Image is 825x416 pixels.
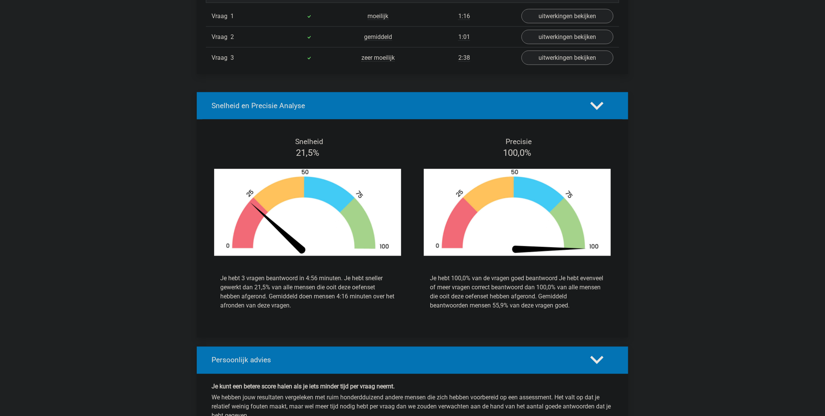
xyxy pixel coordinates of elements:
[361,54,395,62] span: zeer moeilijk
[458,54,470,62] span: 2:38
[521,51,613,65] a: uitwerkingen bekijken
[368,12,389,20] span: moeilijk
[212,12,230,21] span: Vraag
[503,148,532,158] span: 100,0%
[364,33,392,41] span: gemiddeld
[296,148,319,158] span: 21,5%
[458,33,470,41] span: 1:01
[212,33,230,42] span: Vraag
[230,33,234,40] span: 2
[521,30,613,44] a: uitwerkingen bekijken
[521,9,613,23] a: uitwerkingen bekijken
[424,169,611,256] img: 100.e401f7237728.png
[430,274,605,310] div: Je hebt 100,0% van de vragen goed beantwoord Je hebt evenveel of meer vragen correct beantwoord d...
[421,138,616,146] h4: Precisie
[230,12,234,20] span: 1
[458,12,470,20] span: 1:16
[212,138,407,146] h4: Snelheid
[214,169,401,256] img: 22.a52c633a1487.png
[212,383,613,390] h6: Je kunt een betere score halen als je iets minder tijd per vraag neemt.
[212,356,579,365] h4: Persoonlijk advies
[220,274,395,310] div: Je hebt 3 vragen beantwoord in 4:56 minuten. Je hebt sneller gewerkt dan 21,5% van alle mensen di...
[212,53,230,62] span: Vraag
[230,54,234,61] span: 3
[212,102,579,110] h4: Snelheid en Precisie Analyse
